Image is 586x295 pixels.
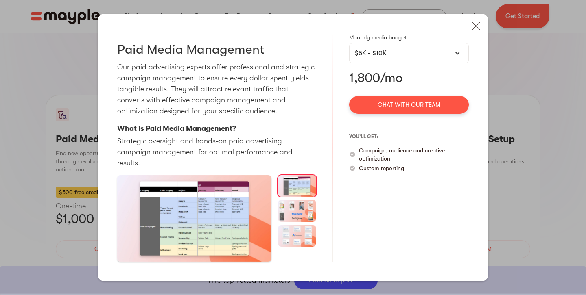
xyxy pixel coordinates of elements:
[349,33,469,41] p: Monthly media budget
[349,130,469,143] p: you’ll get:
[117,62,316,117] p: Our paid advertising experts offer professional and strategic campaign management to ensure every...
[359,146,469,163] p: Campaign, audience and creative optimization
[349,43,469,63] div: $5K - $10K
[117,123,236,134] p: What is Paid Media Management?
[117,41,264,58] h3: Paid Media Management
[117,136,316,169] p: Strategic oversight and hands-on paid advertising campaign management for optimal performance and...
[355,48,463,58] div: $5K - $10K
[349,70,469,86] p: 1,800/mo
[117,175,271,262] a: open lightbox
[349,96,469,114] a: Chat with our team
[359,164,404,172] p: Custom reporting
